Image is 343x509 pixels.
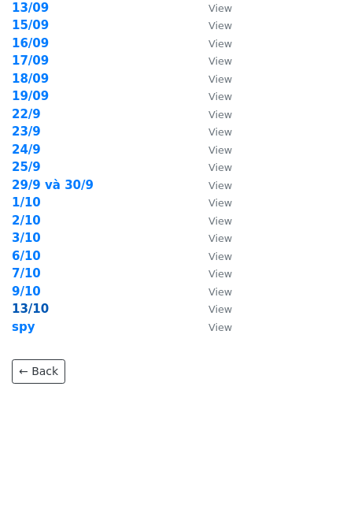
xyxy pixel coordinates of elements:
[264,433,343,509] div: Tiện ích trò chuyện
[193,89,232,103] a: View
[208,91,232,102] small: View
[193,143,232,157] a: View
[208,55,232,67] small: View
[193,72,232,86] a: View
[193,160,232,174] a: View
[208,232,232,244] small: View
[193,302,232,316] a: View
[193,18,232,32] a: View
[12,302,49,316] a: 13/10
[12,89,49,103] a: 19/09
[208,20,232,32] small: View
[208,73,232,85] small: View
[12,249,41,263] a: 6/10
[12,124,41,139] a: 23/9
[208,251,232,262] small: View
[193,36,232,50] a: View
[208,303,232,315] small: View
[193,266,232,281] a: View
[193,320,232,334] a: View
[193,195,232,210] a: View
[12,160,41,174] a: 25/9
[193,54,232,68] a: View
[208,215,232,227] small: View
[12,320,35,334] a: spy
[12,107,41,121] a: 22/9
[208,2,232,14] small: View
[12,18,49,32] a: 15/09
[208,180,232,191] small: View
[208,162,232,173] small: View
[208,38,232,50] small: View
[12,284,41,299] a: 9/10
[208,144,232,156] small: View
[193,107,232,121] a: View
[193,1,232,15] a: View
[12,143,41,157] a: 24/9
[208,286,232,298] small: View
[193,249,232,263] a: View
[208,321,232,333] small: View
[208,197,232,209] small: View
[12,72,49,86] a: 18/09
[12,178,94,192] a: 29/9 và 30/9
[193,178,232,192] a: View
[193,231,232,245] a: View
[12,231,41,245] a: 3/10
[208,109,232,121] small: View
[193,214,232,228] a: View
[208,126,232,138] small: View
[12,54,49,68] a: 17/09
[12,359,65,384] a: ← Back
[208,268,232,280] small: View
[12,36,49,50] a: 16/09
[12,214,41,228] a: 2/10
[264,433,343,509] iframe: Chat Widget
[12,195,41,210] a: 1/10
[12,1,49,15] a: 13/09
[193,124,232,139] a: View
[193,284,232,299] a: View
[12,266,41,281] a: 7/10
